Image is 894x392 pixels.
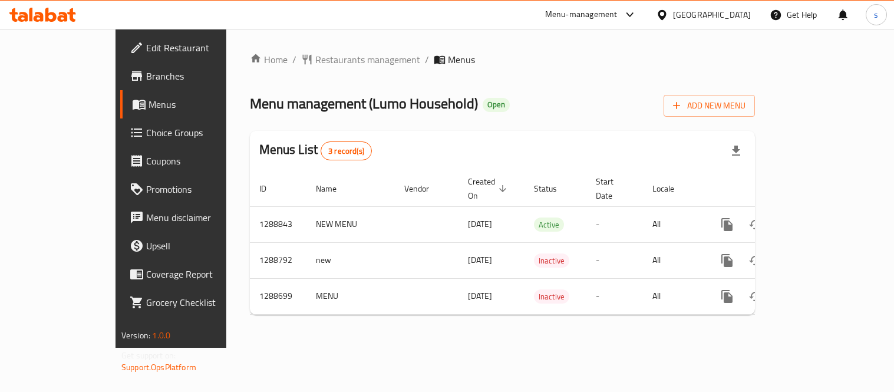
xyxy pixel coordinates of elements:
[586,242,643,278] td: -
[120,288,265,317] a: Grocery Checklist
[120,260,265,288] a: Coverage Report
[120,175,265,203] a: Promotions
[722,137,750,165] div: Export file
[315,52,420,67] span: Restaurants management
[534,218,564,232] span: Active
[250,242,306,278] td: 1288792
[468,252,492,268] span: [DATE]
[306,242,395,278] td: new
[741,246,770,275] button: Change Status
[259,182,282,196] span: ID
[321,146,371,157] span: 3 record(s)
[146,69,255,83] span: Branches
[146,182,255,196] span: Promotions
[874,8,878,21] span: s
[448,52,475,67] span: Menus
[534,290,569,304] span: Inactive
[149,97,255,111] span: Menus
[120,147,265,175] a: Coupons
[120,62,265,90] a: Branches
[741,282,770,311] button: Change Status
[146,267,255,281] span: Coverage Report
[121,360,196,375] a: Support.OpsPlatform
[301,52,420,67] a: Restaurants management
[534,182,572,196] span: Status
[664,95,755,117] button: Add New Menu
[121,328,150,343] span: Version:
[146,41,255,55] span: Edit Restaurant
[468,216,492,232] span: [DATE]
[643,242,704,278] td: All
[250,278,306,314] td: 1288699
[534,289,569,304] div: Inactive
[483,100,510,110] span: Open
[146,210,255,225] span: Menu disclaimer
[643,278,704,314] td: All
[534,253,569,268] div: Inactive
[534,254,569,268] span: Inactive
[673,8,751,21] div: [GEOGRAPHIC_DATA]
[306,278,395,314] td: MENU
[673,98,745,113] span: Add New Menu
[250,90,478,117] span: Menu management ( Lumo Household )
[146,239,255,253] span: Upsell
[534,218,564,232] div: Active
[468,174,510,203] span: Created On
[120,90,265,118] a: Menus
[120,118,265,147] a: Choice Groups
[586,278,643,314] td: -
[146,154,255,168] span: Coupons
[713,246,741,275] button: more
[250,52,288,67] a: Home
[259,141,372,160] h2: Menus List
[321,141,372,160] div: Total records count
[596,174,629,203] span: Start Date
[468,288,492,304] span: [DATE]
[120,203,265,232] a: Menu disclaimer
[545,8,618,22] div: Menu-management
[152,328,170,343] span: 1.0.0
[146,295,255,309] span: Grocery Checklist
[643,206,704,242] td: All
[121,348,176,363] span: Get support on:
[250,52,755,67] nav: breadcrumb
[250,171,836,315] table: enhanced table
[146,126,255,140] span: Choice Groups
[704,171,836,207] th: Actions
[652,182,690,196] span: Locale
[741,210,770,239] button: Change Status
[120,232,265,260] a: Upsell
[713,282,741,311] button: more
[120,34,265,62] a: Edit Restaurant
[713,210,741,239] button: more
[250,206,306,242] td: 1288843
[316,182,352,196] span: Name
[425,52,429,67] li: /
[292,52,296,67] li: /
[586,206,643,242] td: -
[404,182,444,196] span: Vendor
[306,206,395,242] td: NEW MENU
